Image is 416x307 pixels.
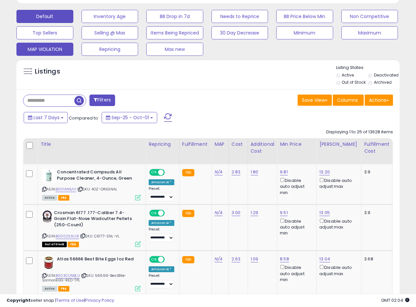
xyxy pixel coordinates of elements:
button: Selling @ Max [82,26,138,39]
button: Top Sellers [16,26,73,39]
a: 13.20 [319,169,330,175]
div: Repricing [149,141,177,148]
button: Items Being Repriced [146,26,203,39]
a: 1.29 [251,209,258,216]
button: 30 Day Decrease [211,26,268,39]
img: 41ngzfhCLTL._SL40_.jpg [42,169,55,182]
div: Amazon AI * [149,266,174,272]
a: 8.58 [280,256,289,262]
small: FBA [182,256,194,263]
span: All listings that are currently out of stock and unavailable for purchase on Amazon [42,242,67,247]
div: 3.9 [364,169,387,175]
span: All listings currently available for purchase on Amazon [42,286,57,292]
span: Compared to: [69,115,99,121]
div: Fulfillment [182,141,209,148]
a: 2.63 [232,256,241,262]
span: Columns [337,97,358,103]
div: Cost [232,141,245,148]
div: Amazon AI * [149,220,174,226]
a: N/A [214,169,222,175]
div: MAP [214,141,226,148]
button: Sep-25 - Oct-01 [102,112,157,123]
button: Non Competitive [341,10,398,23]
img: 418Cbb1BmVL._SL40_.jpg [42,210,52,223]
div: Preset: [149,274,174,288]
a: B0002IL6U8 [56,233,79,239]
a: 13.05 [319,209,330,216]
b: Concentrated Campsuds All Purpose Cleaner, 4-Ounce, Green [57,169,137,183]
label: Archived [374,79,392,85]
div: Title [40,141,143,148]
a: N/A [214,256,222,262]
div: Min Price [280,141,314,148]
span: ON [150,257,158,262]
button: Columns [333,95,364,106]
span: FBA [68,242,79,247]
small: FBA [182,210,194,217]
button: Minimum [276,26,333,39]
button: Filters [89,95,115,106]
a: Privacy Policy [85,297,114,303]
div: ASIN: [42,256,141,291]
label: Deactivated [374,72,399,78]
button: Actions [365,95,393,106]
div: Fulfillment Cost [364,141,389,155]
div: seller snap | | [7,297,114,304]
span: ON [150,210,158,216]
label: Out of Stock [342,79,366,85]
button: Last 7 Days [24,112,68,123]
button: Maximum [341,26,398,39]
div: [PERSON_NAME] [319,141,358,148]
div: Amazon AI * [149,179,174,185]
div: Disable auto adjust max [319,217,356,230]
span: ON [150,170,158,175]
a: 9.51 [280,209,288,216]
a: 3.00 [232,209,241,216]
div: Displaying 1 to 25 of 13628 items [326,129,393,135]
a: 1.09 [251,256,258,262]
button: BB Price Below Min [276,10,333,23]
button: Default [16,10,73,23]
a: 1.80 [251,169,258,175]
span: | SKU: C6177-SNL-VL [80,233,119,239]
button: BB Drop in 7d [146,10,203,23]
button: Needs to Reprice [211,10,268,23]
a: B001ANXJVI [56,186,76,192]
a: B003CUNBLU [56,273,80,278]
a: Terms of Use [56,297,84,303]
span: | SKU: 56666-BestBite-SalmonEGG-RED-TPL [42,273,127,283]
div: Preset: [149,186,174,201]
h5: Listings [35,67,60,76]
b: Crosman 6177 .177-Caliber 7.4-Grain Flat-Nose Wadcutter Pellets (250-Count) [54,210,134,230]
div: Disable auto adjust max [319,264,356,276]
button: Max new [146,43,203,56]
button: Save View [298,95,332,106]
span: FBA [58,195,69,201]
div: Preset: [149,227,174,242]
a: N/A [214,209,222,216]
div: ASIN: [42,210,141,246]
p: Listing States: [336,65,400,71]
span: 2025-10-9 02:04 GMT [381,297,409,303]
div: Disable auto adjust max [319,177,356,189]
span: OFF [164,210,174,216]
span: OFF [164,257,174,262]
span: All listings currently available for purchase on Amazon [42,195,57,201]
button: Repricing [82,43,138,56]
div: 3.9 [364,210,387,216]
div: Disable auto adjust min [280,177,311,196]
small: FBA [182,169,194,176]
span: OFF [164,170,174,175]
span: Last 7 Days [34,114,60,121]
a: 2.83 [232,169,241,175]
span: Sep-25 - Oct-01 [111,114,149,121]
img: 41uRUbKqThL._SL40_.jpg [42,256,55,269]
a: 13.04 [319,256,330,262]
span: FBA [58,286,69,292]
div: Additional Cost [251,141,275,155]
div: ASIN: [42,169,141,200]
a: 9.81 [280,169,288,175]
strong: Copyright [7,297,31,303]
b: Atlas 56666 Best Bite Eggs 1oz Red [57,256,137,264]
div: 3.68 [364,256,387,262]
